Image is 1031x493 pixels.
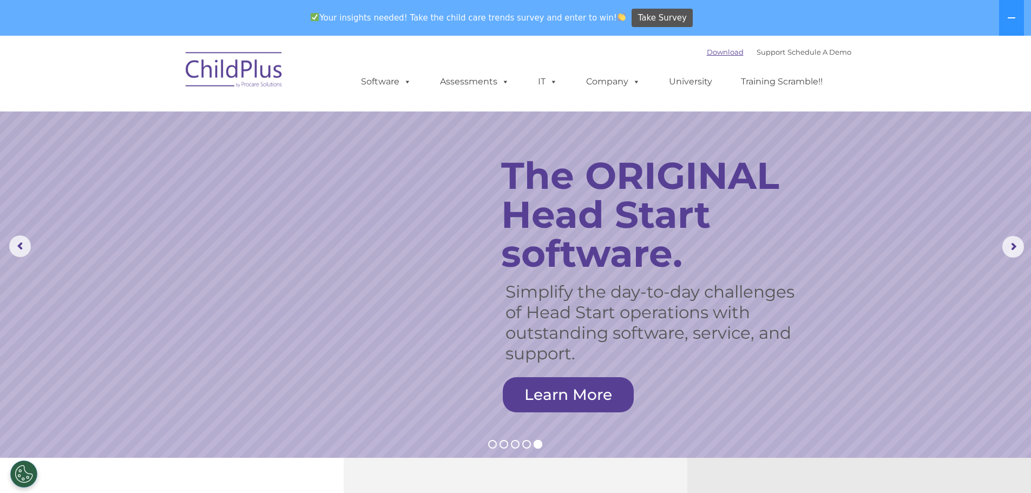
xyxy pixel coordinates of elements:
a: Training Scramble!! [730,71,833,93]
button: Cookies Settings [10,461,37,488]
a: Support [757,48,785,56]
a: Company [575,71,651,93]
img: 👏 [618,13,626,21]
img: ✅ [311,13,319,21]
a: Schedule A Demo [787,48,851,56]
span: Take Survey [638,9,687,28]
rs-layer: The ORIGINAL Head Start software. [501,156,823,273]
span: Phone number [150,116,196,124]
a: Take Survey [632,9,693,28]
a: University [658,71,723,93]
font: | [707,48,851,56]
span: Your insights needed! Take the child care trends survey and enter to win! [306,7,631,28]
span: Last name [150,71,183,80]
rs-layer: Simplify the day-to-day challenges of Head Start operations with outstanding software, service, a... [505,281,807,364]
a: Software [350,71,422,93]
a: Download [707,48,744,56]
a: IT [527,71,568,93]
img: ChildPlus by Procare Solutions [180,44,288,98]
a: Assessments [429,71,520,93]
a: Learn More [503,377,634,412]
